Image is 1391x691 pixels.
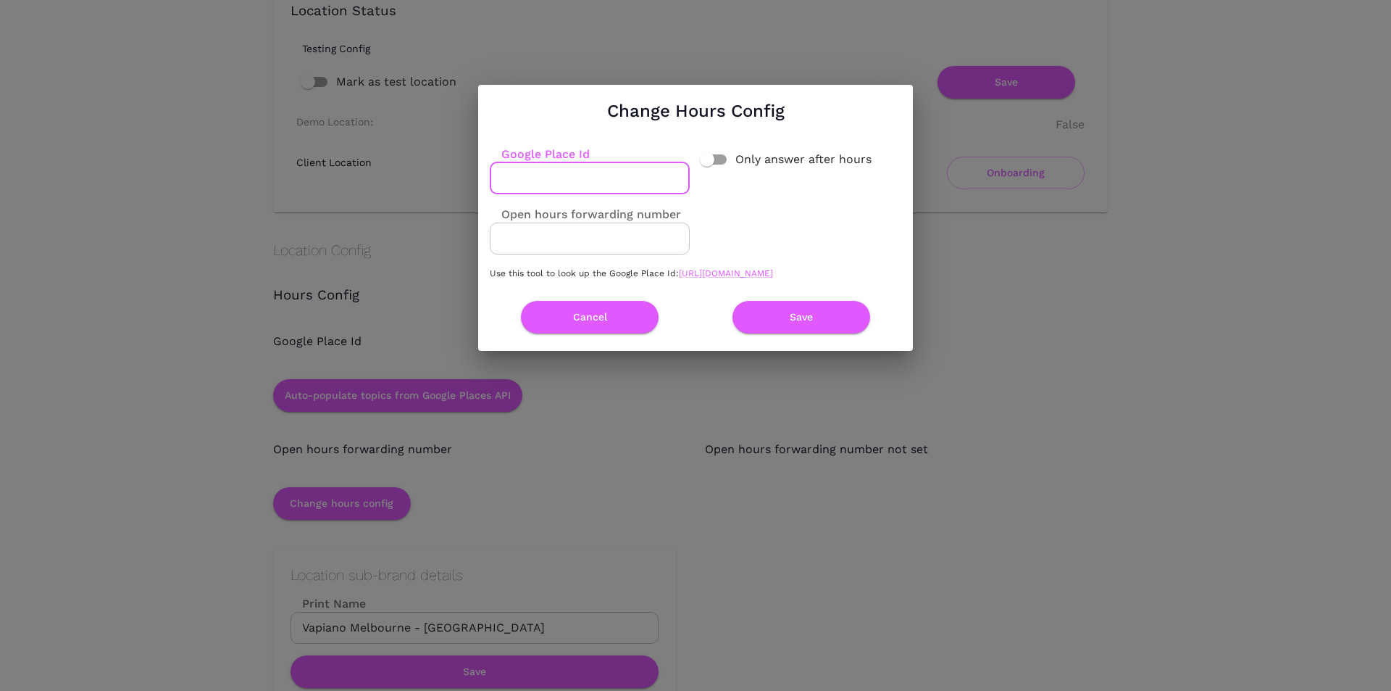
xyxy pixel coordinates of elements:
label: Google Place Id [490,146,590,162]
label: Open hours forwarding number [490,206,681,223]
p: Use this tool to look up the Google Place Id: [490,266,901,281]
a: [URL][DOMAIN_NAME] [679,268,773,278]
button: Save [732,301,870,334]
h1: Change Hours Config [607,96,785,125]
span: Only answer after hours [735,151,872,168]
button: Cancel [521,301,659,334]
